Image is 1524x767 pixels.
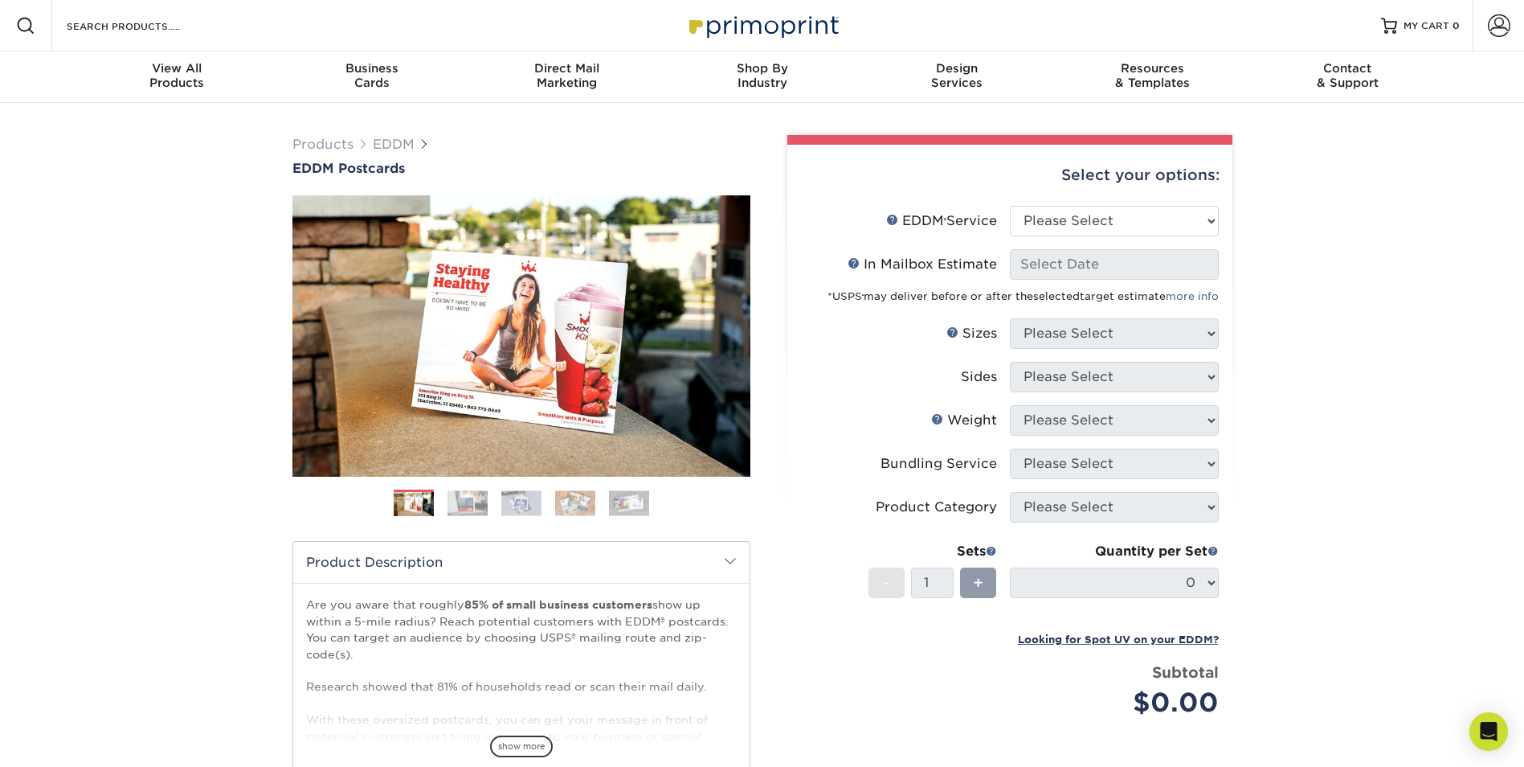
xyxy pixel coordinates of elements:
a: Direct MailMarketing [469,51,664,103]
div: Sides [961,367,997,387]
div: Select your options: [800,145,1220,206]
span: MY CART [1403,19,1449,33]
span: Shop By [664,61,860,76]
div: In Mailbox Estimate [848,255,997,274]
img: EDDM 02 [447,490,488,515]
span: selected [1033,290,1080,302]
div: Cards [274,61,469,90]
div: Sets [868,542,997,561]
a: Products [292,137,353,152]
span: show more [490,736,553,757]
strong: Subtotal [1152,663,1219,681]
span: Contact [1250,61,1445,76]
div: Services [860,61,1055,90]
span: Design [860,61,1055,76]
span: 0 [1452,20,1460,31]
span: Business [274,61,469,76]
a: more info [1166,290,1219,302]
div: $0.00 [1022,683,1219,722]
a: Contact& Support [1250,51,1445,103]
input: SEARCH PRODUCTS..... [65,16,222,35]
input: Select Date [1010,249,1219,280]
div: & Templates [1055,61,1250,90]
a: EDDM [373,137,415,152]
div: Products [80,61,275,90]
sup: ® [944,217,946,224]
img: EDDM Postcards 01 [292,178,750,494]
a: Looking for Spot UV on your EDDM? [1018,631,1219,646]
a: View AllProducts [80,51,275,103]
span: + [973,571,983,595]
img: EDDM 03 [501,490,541,515]
span: Direct Mail [469,61,664,76]
span: EDDM Postcards [292,161,405,176]
div: EDDM Service [886,211,997,231]
a: DesignServices [860,51,1055,103]
strong: 85% of small business customers [464,598,652,611]
img: EDDM 01 [394,490,434,519]
div: Product Category [876,498,997,517]
small: *USPS may deliver before or after the target estimate [827,290,1219,302]
span: Resources [1055,61,1250,76]
span: - [883,571,890,595]
div: & Support [1250,61,1445,90]
a: EDDM Postcards [292,161,750,176]
a: Resources& Templates [1055,51,1250,103]
h2: Product Description [293,542,750,583]
div: Weight [931,411,997,430]
img: Primoprint [682,8,843,43]
div: Bundling Service [880,454,997,474]
a: BusinessCards [274,51,469,103]
div: Industry [664,61,860,90]
img: EDDM 04 [555,490,595,515]
div: Marketing [469,61,664,90]
div: Open Intercom Messenger [1469,712,1508,751]
small: Looking for Spot UV on your EDDM? [1018,634,1219,646]
div: Quantity per Set [1010,542,1219,561]
span: View All [80,61,275,76]
a: Shop ByIndustry [664,51,860,103]
img: EDDM 05 [609,490,649,515]
sup: ® [862,293,864,298]
div: Sizes [946,324,997,343]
